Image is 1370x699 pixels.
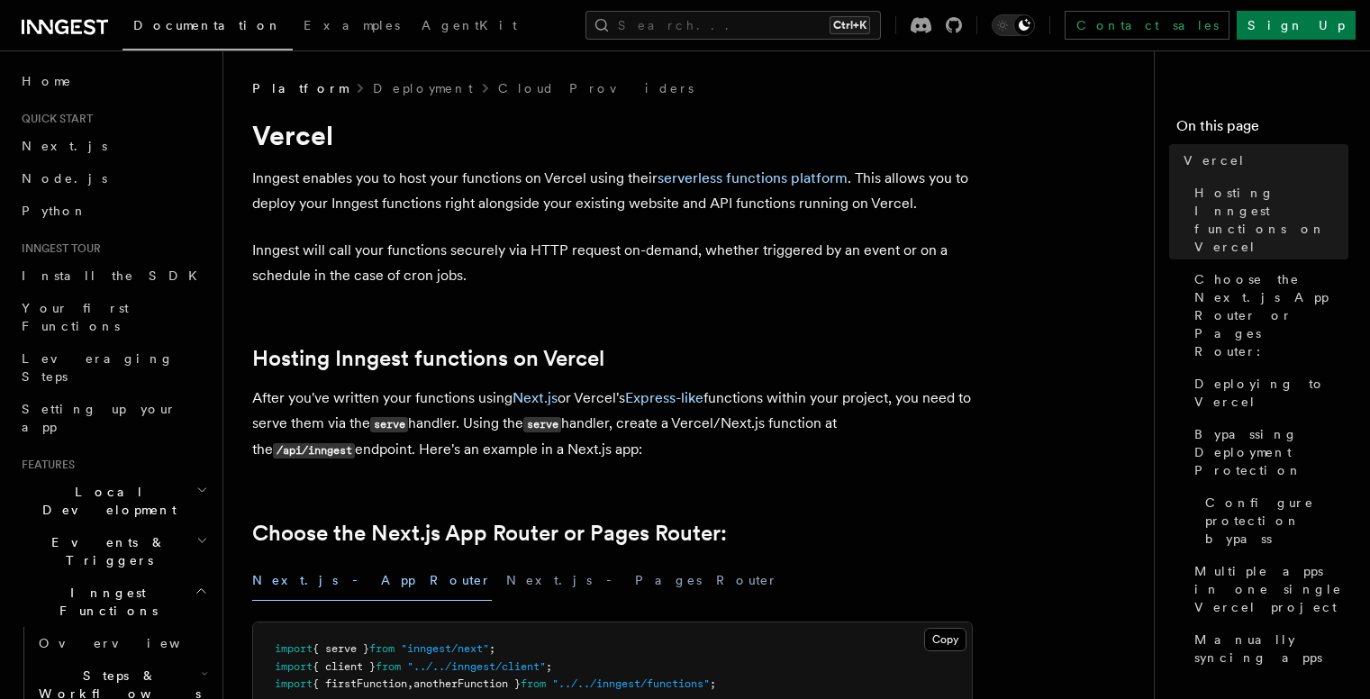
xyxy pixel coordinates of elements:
span: "../../inngest/client" [407,660,546,673]
span: "inngest/next" [401,642,489,655]
span: import [275,660,313,673]
span: Setting up your app [22,402,177,434]
p: Inngest enables you to host your functions on Vercel using their . This allows you to deploy your... [252,166,973,216]
a: Leveraging Steps [14,342,212,393]
span: Vercel [1184,151,1246,169]
a: Express-like [625,389,703,406]
span: import [275,642,313,655]
button: Next.js - Pages Router [506,560,778,601]
span: Events & Triggers [14,533,196,569]
code: serve [523,417,561,432]
a: Examples [293,5,411,49]
span: Features [14,458,75,472]
a: Manually syncing apps [1187,623,1348,674]
a: Deploying to Vercel [1187,368,1348,418]
span: Manually syncing apps [1194,631,1348,667]
span: Local Development [14,483,196,519]
a: Choose the Next.js App Router or Pages Router: [1187,263,1348,368]
code: serve [370,417,408,432]
a: Multiple apps in one single Vercel project [1187,555,1348,623]
h1: Vercel [252,119,973,151]
a: Hosting Inngest functions on Vercel [252,346,604,371]
span: Inngest tour [14,241,101,256]
code: /api/inngest [273,443,355,458]
span: ; [489,642,495,655]
span: from [376,660,401,673]
span: Your first Functions [22,301,129,333]
a: Hosting Inngest functions on Vercel [1187,177,1348,263]
button: Search...Ctrl+K [585,11,881,40]
a: Deployment [373,79,473,97]
span: "../../inngest/functions" [552,677,710,690]
span: Overview [39,636,224,650]
span: Examples [304,18,400,32]
span: ; [710,677,716,690]
a: Python [14,195,212,227]
a: Vercel [1176,144,1348,177]
span: , [407,677,413,690]
span: Multiple apps in one single Vercel project [1194,562,1348,616]
a: Cloud Providers [498,79,694,97]
a: Contact sales [1065,11,1229,40]
a: Home [14,65,212,97]
a: Choose the Next.js App Router or Pages Router: [252,521,727,546]
span: Next.js [22,139,107,153]
span: Hosting Inngest functions on Vercel [1194,184,1348,256]
span: AgentKit [422,18,517,32]
span: { serve } [313,642,369,655]
span: Bypassing Deployment Protection [1194,425,1348,479]
a: serverless functions platform [658,169,848,186]
span: from [369,642,395,655]
span: { client } [313,660,376,673]
button: Events & Triggers [14,526,212,576]
a: Configure protection bypass [1198,486,1348,555]
span: Platform [252,79,348,97]
span: { firstFunction [313,677,407,690]
span: Python [22,204,87,218]
span: from [521,677,546,690]
a: Next.js [14,130,212,162]
a: Node.js [14,162,212,195]
a: Overview [32,627,212,659]
button: Inngest Functions [14,576,212,627]
button: Toggle dark mode [992,14,1035,36]
a: AgentKit [411,5,528,49]
span: Quick start [14,112,93,126]
span: Documentation [133,18,282,32]
button: Local Development [14,476,212,526]
a: Sign Up [1237,11,1356,40]
a: Install the SDK [14,259,212,292]
a: Setting up your app [14,393,212,443]
span: Node.js [22,171,107,186]
span: Home [22,72,72,90]
span: Configure protection bypass [1205,494,1348,548]
p: Inngest will call your functions securely via HTTP request on-demand, whether triggered by an eve... [252,238,973,288]
button: Copy [924,628,966,651]
a: Bypassing Deployment Protection [1187,418,1348,486]
span: Inngest Functions [14,584,195,620]
span: Install the SDK [22,268,208,283]
span: ; [546,660,552,673]
span: import [275,677,313,690]
span: Deploying to Vercel [1194,375,1348,411]
span: anotherFunction } [413,677,521,690]
a: Documentation [122,5,293,50]
span: Leveraging Steps [22,351,174,384]
a: Your first Functions [14,292,212,342]
kbd: Ctrl+K [830,16,870,34]
p: After you've written your functions using or Vercel's functions within your project, you need to ... [252,386,973,463]
button: Next.js - App Router [252,560,492,601]
a: Next.js [513,389,558,406]
h4: On this page [1176,115,1348,144]
span: Choose the Next.js App Router or Pages Router: [1194,270,1348,360]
